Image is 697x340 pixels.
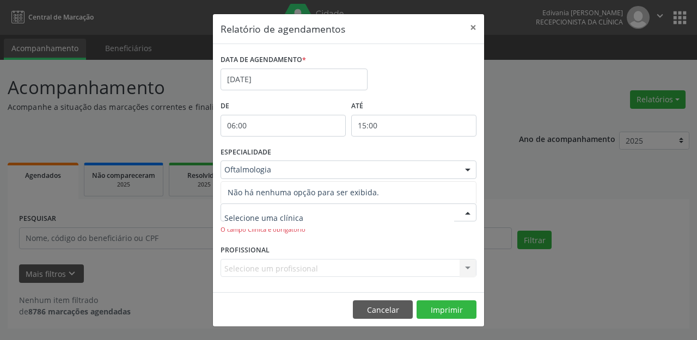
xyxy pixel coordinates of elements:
div: O campo Clínica é obrigatório [221,225,476,234]
input: Selecione uma clínica [224,207,454,229]
label: PROFISSIONAL [221,242,270,259]
input: Selecione o horário final [351,115,476,137]
input: Selecione o horário inicial [221,115,346,137]
button: Close [462,14,484,41]
h5: Relatório de agendamentos [221,22,345,36]
label: De [221,98,346,115]
button: Cancelar [353,300,413,319]
button: Imprimir [417,300,476,319]
input: Selecione uma data ou intervalo [221,69,368,90]
label: ATÉ [351,98,476,115]
label: DATA DE AGENDAMENTO [221,52,306,69]
span: Oftalmologia [224,164,454,175]
label: ESPECIALIDADE [221,144,271,161]
span: Não há nenhuma opção para ser exibida. [221,182,476,203]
